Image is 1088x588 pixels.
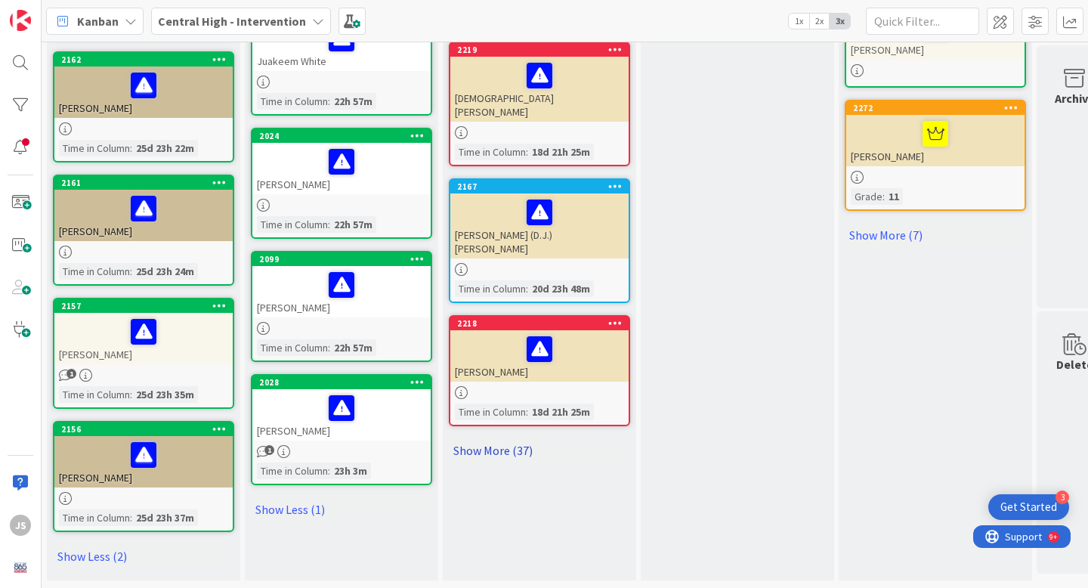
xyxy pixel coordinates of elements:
[252,129,431,143] div: 2024
[330,339,376,356] div: 22h 57m
[252,266,431,317] div: [PERSON_NAME]
[54,190,233,241] div: [PERSON_NAME]
[61,301,233,311] div: 2157
[526,404,528,420] span: :
[54,176,233,190] div: 2161
[789,14,809,29] span: 1x
[882,188,885,205] span: :
[158,14,306,29] b: Central High - Intervention
[455,404,526,420] div: Time in Column
[132,140,198,156] div: 25d 23h 22m
[252,389,431,441] div: [PERSON_NAME]
[1056,491,1069,504] div: 3
[851,188,882,205] div: Grade
[328,463,330,479] span: :
[330,216,376,233] div: 22h 57m
[450,43,629,57] div: 2219
[845,223,1026,247] a: Show More (7)
[59,509,130,526] div: Time in Column
[59,386,130,403] div: Time in Column
[54,299,233,364] div: 2157[PERSON_NAME]
[328,339,330,356] span: :
[76,6,84,18] div: 9+
[54,67,233,118] div: [PERSON_NAME]
[450,57,629,122] div: [DEMOGRAPHIC_DATA][PERSON_NAME]
[1000,500,1057,515] div: Get Started
[866,8,979,35] input: Quick Filter...
[259,377,431,388] div: 2028
[61,54,233,65] div: 2162
[257,339,328,356] div: Time in Column
[526,144,528,160] span: :
[252,129,431,194] div: 2024[PERSON_NAME]
[252,143,431,194] div: [PERSON_NAME]
[257,216,328,233] div: Time in Column
[328,216,330,233] span: :
[257,93,328,110] div: Time in Column
[449,438,630,463] a: Show More (37)
[264,445,274,455] span: 1
[846,101,1025,115] div: 2272
[252,20,431,71] div: Juakeem White
[132,509,198,526] div: 25d 23h 37m
[846,115,1025,166] div: [PERSON_NAME]
[450,180,629,258] div: 2167[PERSON_NAME] (D.J.) [PERSON_NAME]
[10,515,31,536] div: JS
[252,376,431,389] div: 2028
[59,263,130,280] div: Time in Column
[457,318,629,329] div: 2218
[457,45,629,55] div: 2219
[457,181,629,192] div: 2167
[528,280,594,297] div: 20d 23h 48m
[830,14,850,29] span: 3x
[54,299,233,313] div: 2157
[53,544,234,568] a: Show Less (2)
[450,193,629,258] div: [PERSON_NAME] (D.J.) [PERSON_NAME]
[259,254,431,265] div: 2099
[59,140,130,156] div: Time in Column
[130,140,132,156] span: :
[252,252,431,317] div: 2099[PERSON_NAME]
[132,386,198,403] div: 25d 23h 35m
[54,422,233,436] div: 2156
[846,101,1025,166] div: 2272[PERSON_NAME]
[330,93,376,110] div: 22h 57m
[54,53,233,67] div: 2162
[528,404,594,420] div: 18d 21h 25m
[450,317,629,382] div: 2218[PERSON_NAME]
[251,497,432,521] a: Show Less (1)
[10,557,31,578] img: avatar
[528,144,594,160] div: 18d 21h 25m
[77,12,119,30] span: Kanban
[54,53,233,118] div: 2162[PERSON_NAME]
[252,376,431,441] div: 2028[PERSON_NAME]
[10,10,31,31] img: Visit kanbanzone.com
[130,386,132,403] span: :
[526,280,528,297] span: :
[54,313,233,364] div: [PERSON_NAME]
[455,280,526,297] div: Time in Column
[455,144,526,160] div: Time in Column
[132,263,198,280] div: 25d 23h 24m
[54,176,233,241] div: 2161[PERSON_NAME]
[66,369,76,379] span: 1
[61,424,233,435] div: 2156
[450,330,629,382] div: [PERSON_NAME]
[252,252,431,266] div: 2099
[885,188,903,205] div: 11
[54,422,233,487] div: 2156[PERSON_NAME]
[130,263,132,280] span: :
[32,2,69,20] span: Support
[328,93,330,110] span: :
[450,43,629,122] div: 2219[DEMOGRAPHIC_DATA][PERSON_NAME]
[330,463,371,479] div: 23h 3m
[988,494,1069,520] div: Open Get Started checklist, remaining modules: 3
[450,317,629,330] div: 2218
[809,14,830,29] span: 2x
[61,178,233,188] div: 2161
[853,103,1025,113] div: 2272
[450,180,629,193] div: 2167
[257,463,328,479] div: Time in Column
[259,131,431,141] div: 2024
[54,436,233,487] div: [PERSON_NAME]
